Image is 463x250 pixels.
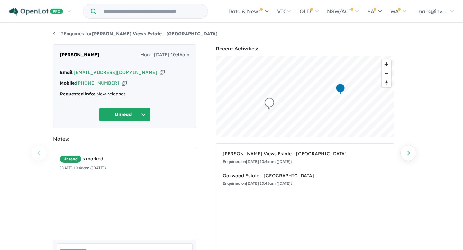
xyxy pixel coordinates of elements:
div: Notes: [53,135,196,143]
canvas: Map [216,56,394,137]
div: Oakwood Estate - [GEOGRAPHIC_DATA] [223,172,387,180]
small: [DATE] 10:46am ([DATE]) [60,165,106,170]
button: Unread [99,108,150,121]
button: Zoom out [382,69,391,78]
a: Oakwood Estate - [GEOGRAPHIC_DATA]Enquiried on[DATE] 10:45am ([DATE]) [223,169,387,191]
div: Map marker [336,83,345,95]
div: Recent Activities: [216,44,394,53]
small: Enquiried on [DATE] 10:46am ([DATE]) [223,159,292,164]
span: Mon - [DATE] 10:46am [140,51,189,59]
a: [PERSON_NAME] Views Estate - [GEOGRAPHIC_DATA]Enquiried on[DATE] 10:46am ([DATE]) [223,147,387,169]
a: [EMAIL_ADDRESS][DOMAIN_NAME] [74,69,157,75]
div: [PERSON_NAME] Views Estate - [GEOGRAPHIC_DATA] [223,150,387,158]
nav: breadcrumb [53,30,410,38]
button: Reset bearing to north [382,78,391,87]
div: is marked. [60,155,189,163]
span: Unread [60,155,81,163]
strong: [PERSON_NAME] Views Estate - [GEOGRAPHIC_DATA] [92,31,218,37]
strong: Requested info: [60,91,95,97]
strong: Mobile: [60,80,76,86]
button: Copy [122,80,127,86]
strong: Email: [60,69,74,75]
span: mark@inv... [417,8,446,14]
button: Copy [160,69,165,76]
input: Try estate name, suburb, builder or developer [97,4,206,18]
div: New releases [60,90,189,98]
div: Map marker [265,98,274,110]
a: 2Enquiries for[PERSON_NAME] Views Estate - [GEOGRAPHIC_DATA] [53,31,218,37]
button: Zoom in [382,59,391,69]
img: Openlot PRO Logo White [9,8,63,16]
span: [PERSON_NAME] [60,51,99,59]
small: Enquiried on [DATE] 10:45am ([DATE]) [223,181,292,186]
a: [PHONE_NUMBER] [76,80,119,86]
